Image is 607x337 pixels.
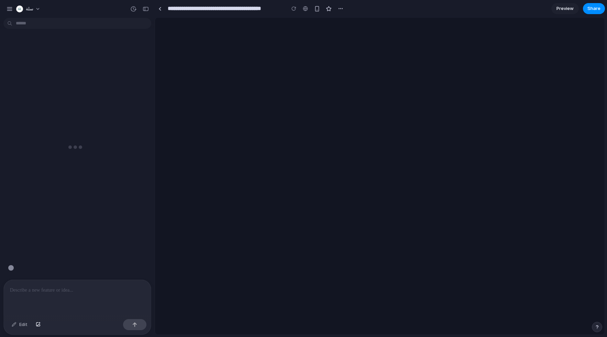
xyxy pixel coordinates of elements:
button: Share [583,3,605,14]
span: سلة [26,6,33,12]
a: Preview [551,3,579,14]
button: سلة [13,3,44,14]
span: Share [587,5,600,12]
span: Preview [556,5,574,12]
